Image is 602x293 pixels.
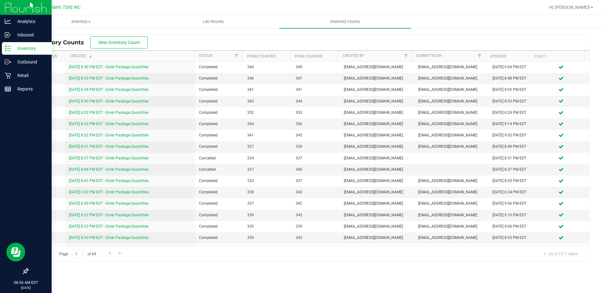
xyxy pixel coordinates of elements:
span: Completed [199,98,240,104]
a: [DATE] 6:02 PM EDT - Enter Package Quantities [69,190,149,194]
span: [EMAIL_ADDRESS][DOMAIN_NAME] [344,167,411,173]
div: [DATE] 9:10 PM EDT [492,212,530,218]
div: [DATE] 8:53 PM EDT [492,98,530,104]
span: 339 [247,235,288,241]
span: Completed [199,87,240,93]
input: 1 [72,249,83,259]
span: 337 [247,167,288,173]
a: Submitted By [416,53,442,58]
div: [DATE] 8:49 PM EDT [492,144,530,150]
span: 352 [247,110,288,116]
span: [EMAIL_ADDRESS][DOMAIN_NAME] [344,87,411,93]
div: [DATE] 6:24 PM EDT [492,110,530,116]
div: [DATE] 8:31 PM EDT [492,155,530,161]
div: [DATE] 9:05 PM EDT [492,132,530,138]
div: [DATE] 9:04 PM EDT [492,64,530,70]
span: 347 [296,75,336,81]
span: Completed [199,189,240,195]
span: Lab Results [194,19,232,25]
a: Status [199,53,213,58]
span: [EMAIL_ADDRESS][DOMAIN_NAME] [344,110,411,116]
a: [DATE] 8:37 PM EDT - Enter Package Quantities [69,156,149,160]
span: [EMAIL_ADDRESS][DOMAIN_NAME] [344,64,411,70]
span: 343 [296,189,336,195]
inline-svg: Retail [5,72,11,79]
div: [DATE] 9:06 PM EDT [492,201,530,207]
span: 333 [247,178,288,184]
span: 353 [296,110,336,116]
span: 337 [296,155,336,161]
p: Inbound [11,31,49,39]
span: 338 [247,189,288,195]
a: [DATE] 8:32 PM EDT - Enter Package Quantities [69,224,149,229]
span: Inventory Counts [322,19,368,25]
span: [EMAIL_ADDRESS][DOMAIN_NAME] [418,121,485,127]
a: Lab Results [147,15,279,28]
span: [EMAIL_ADDRESS][DOMAIN_NAME] [344,235,411,241]
span: 337 [296,178,336,184]
span: [EMAIL_ADDRESS][DOMAIN_NAME] [418,235,485,241]
span: [EMAIL_ADDRESS][DOMAIN_NAME] [344,201,411,207]
a: [DATE] 6:02 PM EDT - Enter Package Quantities [69,110,149,115]
span: 356 [296,121,336,127]
div: [DATE] 9:00 PM EDT [492,224,530,229]
span: Completed [199,144,240,150]
p: [DATE] [3,285,49,290]
div: [DATE] 8:55 PM EDT [492,235,530,241]
span: [EMAIL_ADDRESS][DOMAIN_NAME] [418,110,485,116]
span: [EMAIL_ADDRESS][DOMAIN_NAME] [344,75,411,81]
span: Completed [199,64,240,70]
span: [EMAIL_ADDRESS][DOMAIN_NAME] [418,132,485,138]
span: 345 [296,64,336,70]
span: 1 - 20 of 1371 items [539,249,583,258]
a: Filter [474,51,485,61]
span: Completed [199,224,240,229]
span: 334 [247,155,288,161]
span: Completed [199,121,240,127]
a: Inventory [15,15,147,28]
span: Completed [199,235,240,241]
a: Created By [343,53,364,58]
span: [EMAIL_ADDRESS][DOMAIN_NAME] [344,121,411,127]
span: [EMAIL_ADDRESS][DOMAIN_NAME] [344,224,411,229]
span: 343 [296,235,336,241]
a: [DATE] 8:31 PM EDT - Enter Package Quantities [69,144,149,149]
a: Updated [490,54,507,58]
a: Items Counted [247,54,276,58]
span: 345 [296,132,336,138]
span: [EMAIL_ADDRESS][DOMAIN_NAME] [344,132,411,138]
a: [DATE] 8:45 PM EDT - Enter Package Quantities [69,201,149,206]
span: 343 [247,98,288,104]
a: [DATE] 8:32 PM EDT - Enter Package Quantities [69,213,149,217]
span: Completed [199,132,240,138]
a: [DATE] 8:30 PM EDT - Enter Package Quantities [69,99,149,103]
span: [EMAIL_ADDRESS][DOMAIN_NAME] [344,155,411,161]
a: [DATE] 8:32 PM EDT - Enter Package Quantities [69,133,149,137]
span: Completed [199,212,240,218]
span: 340 [296,167,336,173]
span: 337 [247,201,288,207]
a: [DATE] 8:33 PM EDT - Enter Package Quantities [69,122,149,126]
span: [EMAIL_ADDRESS][DOMAIN_NAME] [418,201,485,207]
a: [DATE] 8:41 PM EDT - Enter Package Quantities [69,179,149,183]
p: Outbound [11,58,49,66]
div: [DATE] 8:37 PM EDT [492,167,530,173]
th: Exact [529,51,584,62]
inline-svg: Analytics [5,18,11,25]
div: [DATE] 6:34 PM EDT [492,189,530,195]
p: Analytics [11,18,49,25]
span: 339 [247,212,288,218]
span: [EMAIL_ADDRESS][DOMAIN_NAME] [344,144,411,150]
span: 330 [296,144,336,150]
span: [EMAIL_ADDRESS][DOMAIN_NAME] [418,189,485,195]
p: Retail [11,72,49,79]
span: [EMAIL_ADDRESS][DOMAIN_NAME] [418,212,485,218]
span: Cancelled [199,167,240,173]
div: [DATE] 9:14 PM EDT [492,121,530,127]
span: Completed [199,178,240,184]
div: [DATE] 9:05 PM EDT [492,87,530,93]
button: New Inventory Count [90,36,148,48]
div: [DATE] 8:48 PM EDT [492,75,530,81]
span: 341 [296,87,336,93]
span: Completed [199,110,240,116]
